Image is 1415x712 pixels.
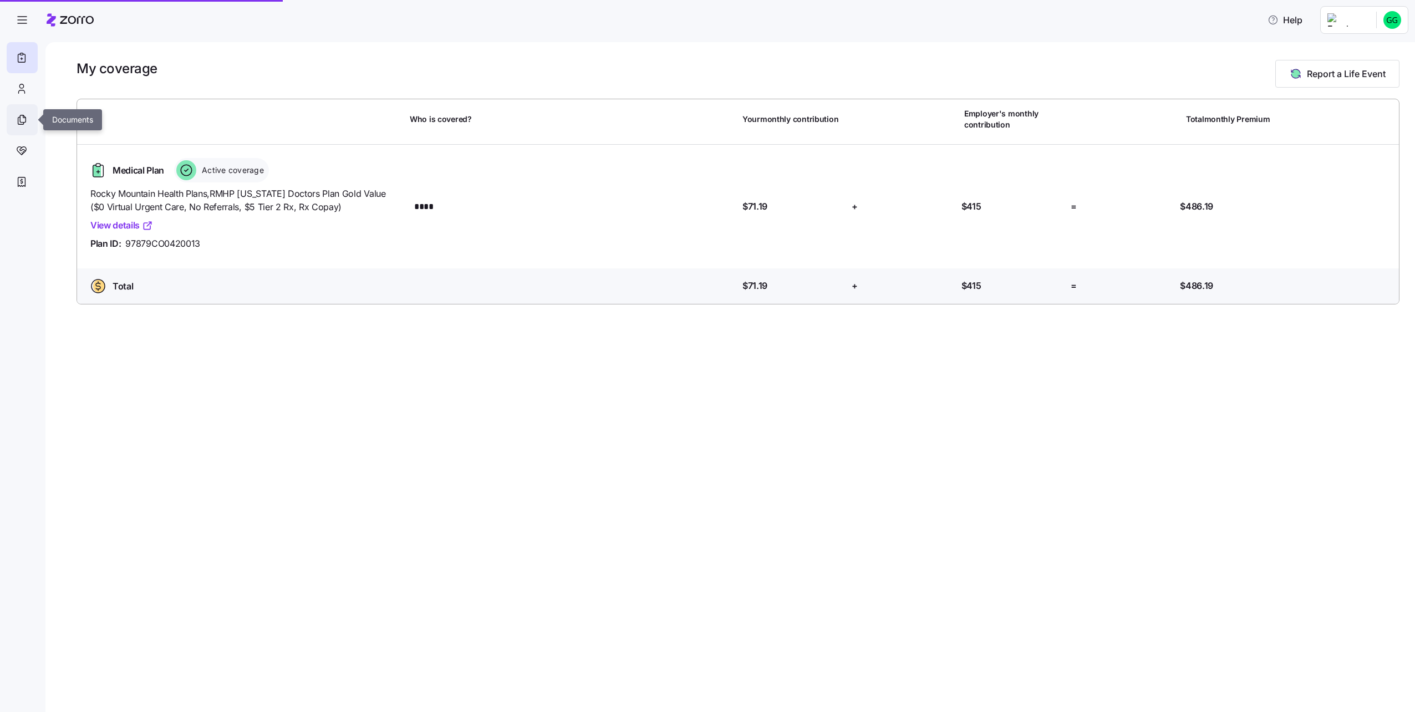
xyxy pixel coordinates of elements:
[961,200,981,213] span: $415
[125,237,200,251] span: 97879CO0420013
[1071,279,1077,293] span: =
[77,60,157,77] h1: My coverage
[1071,200,1077,213] span: =
[852,279,858,293] span: +
[1268,13,1302,27] span: Help
[1180,200,1213,213] span: $486.19
[961,279,981,293] span: $415
[1259,9,1311,31] button: Help
[113,164,164,177] span: Medical Plan
[198,165,264,176] span: Active coverage
[852,200,858,213] span: +
[964,108,1066,131] span: Employer's monthly contribution
[90,218,153,232] a: View details
[1275,60,1399,88] button: Report a Life Event
[742,279,767,293] span: $71.19
[113,279,133,293] span: Total
[90,187,401,215] span: Rocky Mountain Health Plans , RMHP [US_STATE] Doctors Plan Gold Value ($0 Virtual Urgent Care, No...
[1186,114,1270,125] span: Total monthly Premium
[1327,13,1367,27] img: Employer logo
[742,200,767,213] span: $71.19
[410,114,472,125] span: Who is covered?
[90,237,121,251] span: Plan ID:
[1383,11,1401,29] img: bef80682f3e4962b008f865e6f429c09
[1180,279,1213,293] span: $486.19
[742,114,838,125] span: Your monthly contribution
[1307,67,1386,80] span: Report a Life Event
